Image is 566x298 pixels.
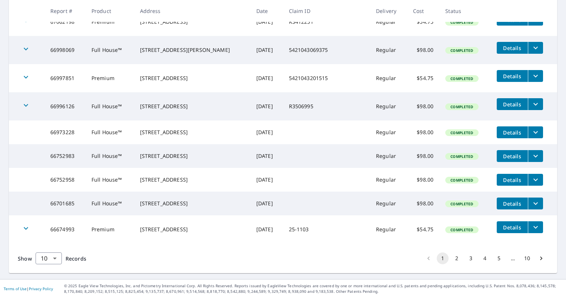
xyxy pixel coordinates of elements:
[140,152,244,160] div: [STREET_ADDRESS]
[140,226,244,233] div: [STREET_ADDRESS]
[283,64,370,92] td: 5421043201515
[370,8,407,36] td: Regular
[501,129,523,136] span: Details
[493,252,505,264] button: Go to page 5
[507,255,519,262] div: …
[283,215,370,244] td: 25-1103
[86,64,134,92] td: Premium
[446,104,477,109] span: Completed
[446,201,477,206] span: Completed
[140,176,244,183] div: [STREET_ADDRESS]
[29,286,53,291] a: Privacy Policy
[528,98,543,110] button: filesDropdownBtn-66996126
[44,64,86,92] td: 66997851
[86,192,134,215] td: Full House™
[528,150,543,162] button: filesDropdownBtn-66752983
[407,168,440,192] td: $98.00
[528,42,543,54] button: filesDropdownBtn-66998069
[250,168,283,192] td: [DATE]
[18,255,32,262] span: Show
[140,103,244,110] div: [STREET_ADDRESS]
[528,174,543,186] button: filesDropdownBtn-66752958
[501,176,523,183] span: Details
[497,198,528,209] button: detailsBtn-66701685
[86,120,134,144] td: Full House™
[283,8,370,36] td: R3412251
[66,255,86,262] span: Records
[86,144,134,168] td: Full House™
[528,221,543,233] button: filesDropdownBtn-66674993
[497,221,528,233] button: detailsBtn-66674993
[446,178,477,183] span: Completed
[86,36,134,64] td: Full House™
[501,44,523,52] span: Details
[535,252,547,264] button: Go to next page
[283,36,370,64] td: 5421043069375
[479,252,491,264] button: Go to page 4
[407,64,440,92] td: $54.75
[497,98,528,110] button: detailsBtn-66996126
[497,42,528,54] button: detailsBtn-66998069
[44,120,86,144] td: 66973228
[36,248,62,269] div: 10
[370,215,407,244] td: Regular
[497,126,528,138] button: detailsBtn-66973228
[140,46,244,54] div: [STREET_ADDRESS][PERSON_NAME]
[140,200,244,207] div: [STREET_ADDRESS]
[465,252,477,264] button: Go to page 3
[86,168,134,192] td: Full House™
[446,130,477,135] span: Completed
[86,215,134,244] td: Premium
[370,168,407,192] td: Regular
[497,150,528,162] button: detailsBtn-66752983
[44,215,86,244] td: 66674993
[501,101,523,108] span: Details
[407,144,440,168] td: $98.00
[250,120,283,144] td: [DATE]
[140,74,244,82] div: [STREET_ADDRESS]
[64,283,562,294] p: © 2025 Eagle View Technologies, Inc. and Pictometry International Corp. All Rights Reserved. Repo...
[250,36,283,64] td: [DATE]
[407,120,440,144] td: $98.00
[370,36,407,64] td: Regular
[501,73,523,80] span: Details
[497,70,528,82] button: detailsBtn-66997851
[501,224,523,231] span: Details
[140,129,244,136] div: [STREET_ADDRESS]
[528,198,543,209] button: filesDropdownBtn-66701685
[4,287,53,291] p: |
[528,126,543,138] button: filesDropdownBtn-66973228
[44,168,86,192] td: 66752958
[370,120,407,144] td: Regular
[44,192,86,215] td: 66701685
[407,215,440,244] td: $54.75
[86,92,134,120] td: Full House™
[44,144,86,168] td: 66752983
[250,64,283,92] td: [DATE]
[370,192,407,215] td: Regular
[36,252,62,264] div: Show 10 records
[407,8,440,36] td: $54.75
[407,36,440,64] td: $98.00
[250,8,283,36] td: [DATE]
[451,252,463,264] button: Go to page 2
[370,144,407,168] td: Regular
[528,70,543,82] button: filesDropdownBtn-66997851
[4,286,27,291] a: Terms of Use
[446,76,477,81] span: Completed
[250,192,283,215] td: [DATE]
[86,8,134,36] td: Premium
[407,92,440,120] td: $98.00
[370,92,407,120] td: Regular
[283,92,370,120] td: R3506995
[250,215,283,244] td: [DATE]
[422,252,548,264] nav: pagination navigation
[250,92,283,120] td: [DATE]
[407,192,440,215] td: $98.00
[446,154,477,159] span: Completed
[446,20,477,25] span: Completed
[501,153,523,160] span: Details
[446,48,477,53] span: Completed
[501,200,523,207] span: Details
[370,64,407,92] td: Regular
